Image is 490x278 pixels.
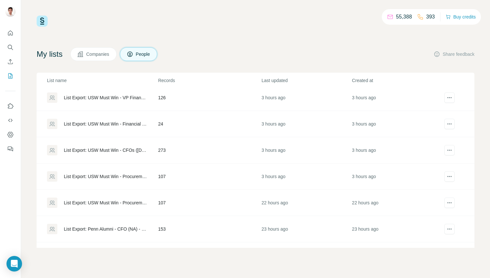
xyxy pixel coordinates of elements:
div: List Export: USW Must Win - Procurement Owner ([DATE]) - [DATE] 11:45 [64,173,147,180]
td: 3 hours ago [261,111,352,137]
td: 273 [158,137,261,163]
td: 23 hours ago [352,216,442,242]
button: actions [444,198,455,208]
button: Search [5,42,16,53]
button: actions [444,224,455,234]
td: 22 hours ago [352,190,442,216]
td: 23 hours ago [261,242,352,269]
p: 55,388 [396,13,412,21]
button: Use Surfe API [5,115,16,126]
div: List Export: Penn Alumni - CFO (NA) - [DATE] 16:06 [64,226,147,232]
td: 3 hours ago [261,85,352,111]
td: 107 [158,163,261,190]
button: actions [444,119,455,129]
div: List Export: USW Must Win - Procurement Owner ([DATE]) - [DATE] 16:21 [64,199,147,206]
span: Companies [86,51,110,57]
td: 3 hours ago [352,111,442,137]
td: 3 hours ago [352,163,442,190]
button: Use Surfe on LinkedIn [5,100,16,112]
p: Records [158,77,261,84]
img: Surfe Logo [37,16,48,27]
button: Feedback [5,143,16,155]
button: Quick start [5,27,16,39]
td: 3 hours ago [352,137,442,163]
td: 23 hours ago [352,242,442,269]
button: Dashboard [5,129,16,140]
td: 22 hours ago [261,190,352,216]
div: List Export: USW Must Win - Financial Systems ([DATE]) - [DATE] 11:53 [64,121,147,127]
div: Open Intercom Messenger [6,256,22,272]
p: List name [47,77,157,84]
td: 3 hours ago [261,137,352,163]
p: Last updated [262,77,351,84]
button: Buy credits [446,12,476,21]
button: actions [444,145,455,155]
td: 23 hours ago [261,216,352,242]
td: 107 [158,190,261,216]
div: List Export: USW Must Win - VP Finance ([DATE]) - [DATE] 11:54 [64,94,147,101]
td: 3 hours ago [352,85,442,111]
button: Enrich CSV [5,56,16,67]
div: List Export: USW Must Win - CFOs ([DATE]) - [DATE] 11:48 [64,147,147,153]
button: actions [444,92,455,103]
td: 153 [158,216,261,242]
button: actions [444,171,455,182]
td: 3 hours ago [261,163,352,190]
button: Share feedback [434,51,474,57]
td: 126 [158,85,261,111]
td: 24 [158,111,261,137]
p: Created at [352,77,442,84]
button: My lists [5,70,16,82]
h4: My lists [37,49,63,59]
p: 393 [426,13,435,21]
td: 258 [158,242,261,269]
img: Avatar [5,6,16,17]
span: People [136,51,151,57]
